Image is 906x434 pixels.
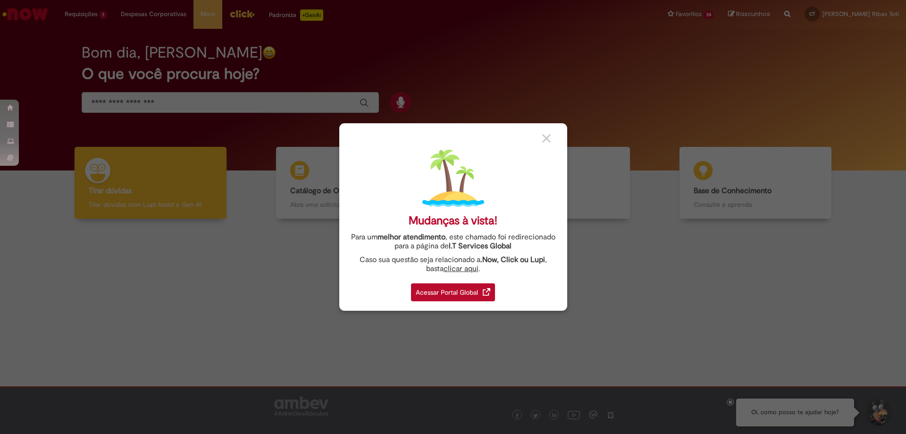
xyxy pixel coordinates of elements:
a: Acessar Portal Global [411,278,495,301]
div: Para um , este chamado foi redirecionado para a página de [346,233,560,251]
div: Caso sua questão seja relacionado a , basta . [346,255,560,273]
img: close_button_grey.png [542,134,551,143]
div: Acessar Portal Global [411,283,495,301]
strong: .Now, Click ou Lupi [480,255,545,264]
strong: melhor atendimento [377,232,445,242]
img: redirect_link.png [483,288,490,296]
a: clicar aqui [444,259,478,273]
div: Mudanças à vista! [409,214,497,228]
a: I.T Services Global [449,236,512,251]
img: island.png [422,147,484,209]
